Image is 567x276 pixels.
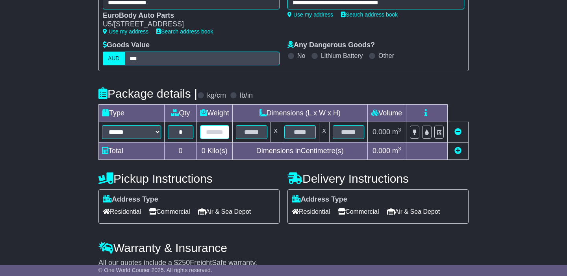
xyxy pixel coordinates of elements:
[398,146,401,152] sup: 3
[372,147,390,155] span: 0.000
[103,28,148,35] a: Use my address
[398,127,401,133] sup: 3
[98,241,469,254] h4: Warranty & Insurance
[103,41,150,50] label: Goods Value
[287,11,333,18] a: Use my address
[103,195,158,204] label: Address Type
[98,87,197,100] h4: Package details |
[240,91,253,100] label: lb/in
[149,206,190,218] span: Commercial
[103,206,141,218] span: Residential
[319,122,329,142] td: x
[292,195,347,204] label: Address Type
[156,28,213,35] a: Search address book
[165,104,197,122] td: Qty
[197,104,233,122] td: Weight
[103,20,272,29] div: U5/[STREET_ADDRESS]
[378,52,394,59] label: Other
[202,147,206,155] span: 0
[454,128,461,136] a: Remove this item
[287,41,375,50] label: Any Dangerous Goods?
[103,11,272,20] div: EuroBody Auto Parts
[271,122,281,142] td: x
[98,172,280,185] h4: Pickup Instructions
[198,206,251,218] span: Air & Sea Depot
[367,104,406,122] td: Volume
[178,259,190,267] span: 250
[287,172,469,185] h4: Delivery Instructions
[98,267,212,273] span: © One World Courier 2025. All rights reserved.
[341,11,398,18] a: Search address book
[232,142,367,159] td: Dimensions in Centimetre(s)
[454,147,461,155] a: Add new item
[292,206,330,218] span: Residential
[321,52,363,59] label: Lithium Battery
[165,142,197,159] td: 0
[197,142,233,159] td: Kilo(s)
[297,52,305,59] label: No
[338,206,379,218] span: Commercial
[372,128,390,136] span: 0.000
[387,206,440,218] span: Air & Sea Depot
[99,104,165,122] td: Type
[392,128,401,136] span: m
[207,91,226,100] label: kg/cm
[392,147,401,155] span: m
[103,52,125,65] label: AUD
[232,104,367,122] td: Dimensions (L x W x H)
[98,259,469,267] div: All our quotes include a $ FreightSafe warranty.
[99,142,165,159] td: Total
